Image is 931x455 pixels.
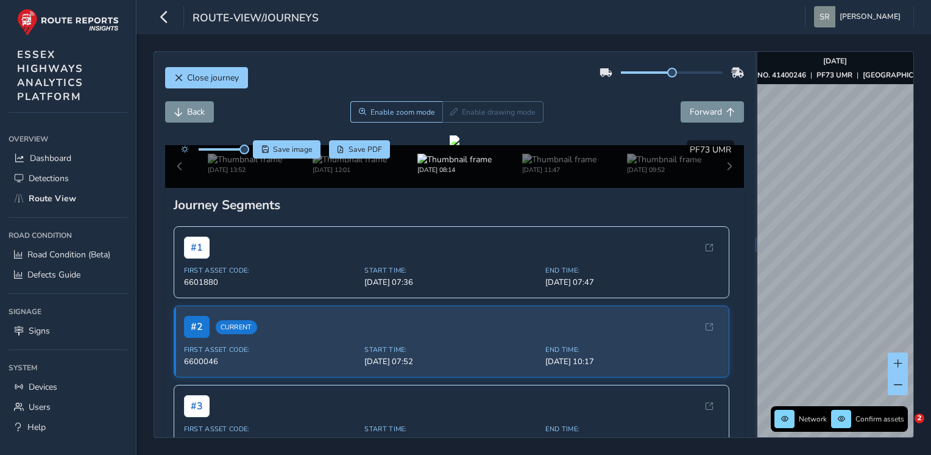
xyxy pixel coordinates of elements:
[627,165,701,174] div: [DATE] 09:52
[29,401,51,413] span: Users
[814,6,835,27] img: diamond-layout
[364,435,538,446] span: [DATE] 10:36
[9,303,127,321] div: Signage
[187,106,205,118] span: Back
[184,435,358,446] span: 6601409
[816,70,852,80] strong: PF73 UMR
[9,188,127,209] a: Route View
[9,148,127,168] a: Dashboard
[184,356,358,367] span: 6600046
[522,165,596,174] div: [DATE] 11:47
[9,130,127,148] div: Overview
[890,414,919,443] iframe: Intercom live chat
[364,266,538,275] span: Start Time:
[9,417,127,437] a: Help
[29,325,50,337] span: Signs
[27,249,110,260] span: Road Condition (Beta)
[9,377,127,397] a: Devices
[364,425,538,434] span: Start Time:
[732,70,806,80] strong: ASSET NO. 41400246
[690,144,731,156] span: PF73 UMR
[349,145,382,154] span: Save PDF
[273,145,313,154] span: Save image
[364,345,538,354] span: Start Time:
[840,6,901,27] span: [PERSON_NAME]
[216,320,257,334] span: Current
[364,277,538,288] span: [DATE] 07:36
[165,101,214,123] button: Back
[193,10,319,27] span: route-view/journeys
[855,414,904,424] span: Confirm assets
[208,165,282,174] div: [DATE] 13:52
[313,165,387,174] div: [DATE] 12:01
[27,421,46,433] span: Help
[329,140,391,159] button: PDF
[627,154,701,165] img: Thumbnail frame
[313,154,387,165] img: Thumbnail frame
[17,48,83,104] span: ESSEX HIGHWAYS ANALYTICS PLATFORM
[915,414,924,423] span: 2
[9,359,127,377] div: System
[29,193,76,204] span: Route View
[545,277,719,288] span: [DATE] 07:47
[253,140,320,159] button: Save
[184,316,210,338] span: # 2
[417,154,492,165] img: Thumbnail frame
[184,425,358,434] span: First Asset Code:
[184,395,210,417] span: # 3
[9,245,127,265] a: Road Condition (Beta)
[814,6,905,27] button: [PERSON_NAME]
[681,101,744,123] button: Forward
[545,345,719,354] span: End Time:
[208,154,282,165] img: Thumbnail frame
[29,381,57,393] span: Devices
[690,106,722,118] span: Forward
[30,152,71,164] span: Dashboard
[184,345,358,354] span: First Asset Code:
[29,173,69,184] span: Detections
[545,266,719,275] span: End Time:
[174,196,736,213] div: Journey Segments
[184,237,210,259] span: # 1
[823,56,847,66] strong: [DATE]
[364,356,538,367] span: [DATE] 07:52
[350,101,442,123] button: Zoom
[165,67,248,88] button: Close journey
[545,356,719,367] span: [DATE] 10:17
[9,321,127,341] a: Signs
[9,265,127,285] a: Defects Guide
[184,277,358,288] span: 6601880
[545,425,719,434] span: End Time:
[522,154,596,165] img: Thumbnail frame
[17,9,119,36] img: rr logo
[799,414,827,424] span: Network
[545,435,719,446] span: [DATE] 10:46
[370,107,435,117] span: Enable zoom mode
[187,72,239,84] span: Close journey
[27,269,80,281] span: Defects Guide
[417,165,492,174] div: [DATE] 08:14
[9,226,127,245] div: Road Condition
[9,397,127,417] a: Users
[9,168,127,188] a: Detections
[184,266,358,275] span: First Asset Code:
